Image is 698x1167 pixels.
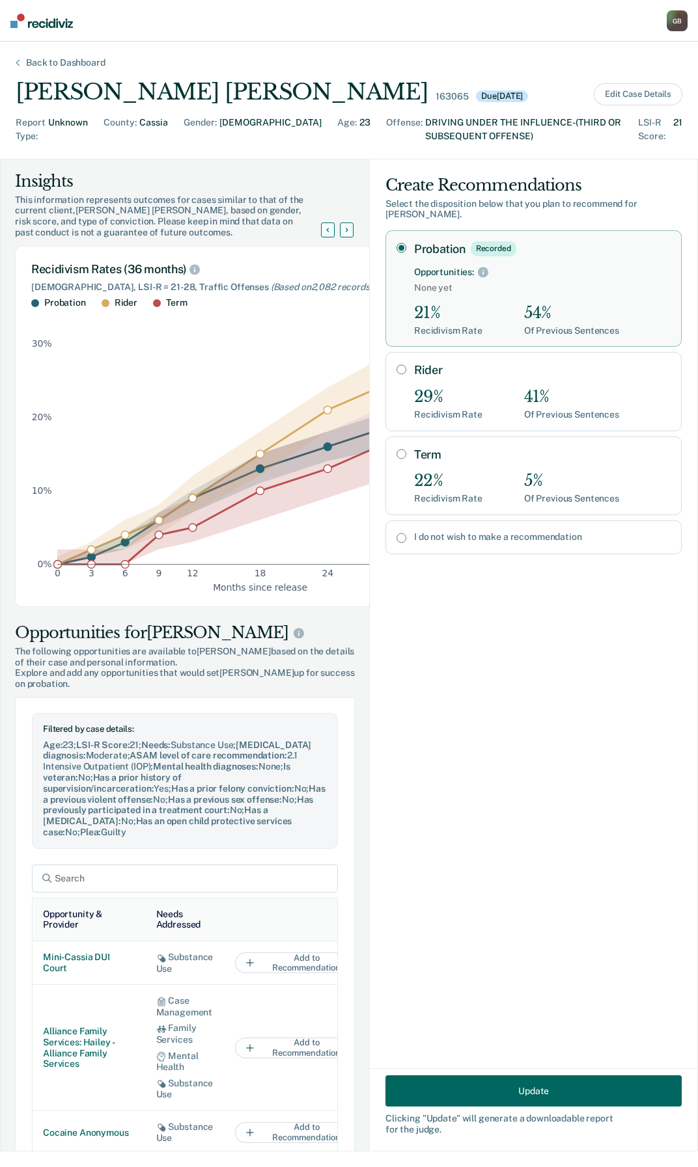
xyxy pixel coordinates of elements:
[156,952,214,974] div: Substance Use
[673,116,682,143] div: 21
[130,750,286,760] span: ASAM level of care recommendation :
[89,569,94,579] text: 3
[15,667,355,690] span: Explore and add any opportunities that would set [PERSON_NAME] up for success on probation.
[524,472,619,490] div: 5%
[141,740,171,750] span: Needs :
[43,724,327,734] div: Filtered by case details:
[359,116,370,143] div: 23
[476,90,528,102] div: Due [DATE]
[43,772,181,794] span: Has a prior history of supervision/incarceration :
[76,740,130,750] span: LSI-R Score :
[184,116,217,143] div: Gender :
[235,1038,365,1058] button: Add to Recommendation
[43,909,135,931] div: Opportunity & Provider
[235,1122,365,1143] button: Add to Recommendation
[168,794,282,805] span: Has a previous sex offense :
[386,116,423,143] div: Offense :
[15,194,337,238] div: This information represents outcomes for cases similar to that of the current client, [PERSON_NAM...
[156,1023,214,1045] div: Family Services
[31,262,490,276] div: Recidivism Rates (36 months)
[667,10,688,31] button: GB
[414,409,482,420] div: Recidivism Rate
[43,1127,135,1138] div: Cocaine Anonymous
[385,198,682,221] div: Select the disposition below that you plan to recommend for [PERSON_NAME] .
[153,761,258,771] span: Mental health diagnoses :
[122,569,128,579] text: 6
[15,623,355,643] div: Opportunities for [PERSON_NAME]
[255,569,266,579] text: 18
[44,297,86,308] div: Probation
[385,1113,682,1135] div: Clicking " Update " will generate a downloadable report for the judge.
[594,83,682,105] button: Edit Case Details
[156,1078,214,1100] div: Substance Use
[115,297,137,308] div: Rider
[32,865,338,892] input: Search
[16,79,428,105] div: [PERSON_NAME] [PERSON_NAME]
[524,304,619,323] div: 54%
[43,1026,135,1069] div: Alliance Family Services: Hailey - Alliance Family Services
[43,805,268,826] span: Has a [MEDICAL_DATA] :
[156,1121,214,1144] div: Substance Use
[54,347,467,569] g: dot
[48,116,88,143] div: Unknown
[156,569,162,579] text: 9
[425,116,622,143] div: DRIVING UNDER THE INFLUENCE-(THIRD OR SUBSEQUENT OFFENSE)
[43,761,290,783] span: Is veteran :
[55,569,468,579] g: x-axis tick label
[524,388,619,407] div: 41%
[15,646,355,668] span: The following opportunities are available to [PERSON_NAME] based on the details of their case and...
[15,171,337,192] div: Insights
[166,297,187,308] div: Term
[32,412,52,422] text: 20%
[80,827,101,837] span: Plea :
[414,472,482,490] div: 22%
[414,388,482,407] div: 29%
[271,282,372,292] span: (Based on 2,082 records )
[414,304,482,323] div: 21%
[638,116,671,143] div: LSI-R Score :
[10,57,121,68] div: Back to Dashboard
[471,241,516,256] div: Recorded
[524,493,619,504] div: Of Previous Sentences
[43,740,327,838] div: 23 ; 21 ; Substance Use ; Moderate ; 2.1 Intensive Outpatient (IOP) ; None ; No ; Yes ; No ; No ;...
[213,582,307,593] g: x-axis label
[43,740,63,750] span: Age :
[667,10,688,31] div: G B
[57,321,462,564] g: area
[414,448,671,462] label: Term
[385,175,682,196] div: Create Recommendations
[414,241,671,256] label: Probation
[385,1075,682,1107] button: Update
[31,282,490,293] div: [DEMOGRAPHIC_DATA], LSI-R = 21-28, Traffic Offenses
[524,409,619,420] div: Of Previous Sentences
[43,952,135,974] div: Mini-Cassia DUI Court
[171,783,294,794] span: Has a prior felony conviction :
[322,569,333,579] text: 24
[414,493,482,504] div: Recidivism Rate
[104,116,137,143] div: County :
[156,909,214,931] div: Needs Addressed
[38,559,52,569] text: 0%
[139,116,168,143] div: Cassia
[55,569,61,579] text: 0
[16,116,46,143] div: Report Type :
[219,116,322,143] div: [DEMOGRAPHIC_DATA]
[10,14,73,28] img: Recidiviz
[337,116,357,143] div: Age :
[43,816,292,837] span: Has an open child protective services case :
[436,91,468,102] div: 163065
[524,325,619,336] div: Of Previous Sentences
[414,363,671,377] label: Rider
[43,794,313,816] span: Has previously participated in a treatment court :
[43,740,311,761] span: [MEDICAL_DATA] diagnosis :
[187,569,199,579] text: 12
[156,995,214,1017] div: Case Management
[414,325,482,336] div: Recidivism Rate
[414,267,474,278] div: Opportunities:
[43,783,326,805] span: Has a previous violent offense :
[32,338,52,569] g: y-axis tick label
[213,582,307,593] text: Months since release
[414,531,671,543] label: I do not wish to make a recommendation
[414,282,671,293] span: None yet
[156,1051,214,1073] div: Mental Health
